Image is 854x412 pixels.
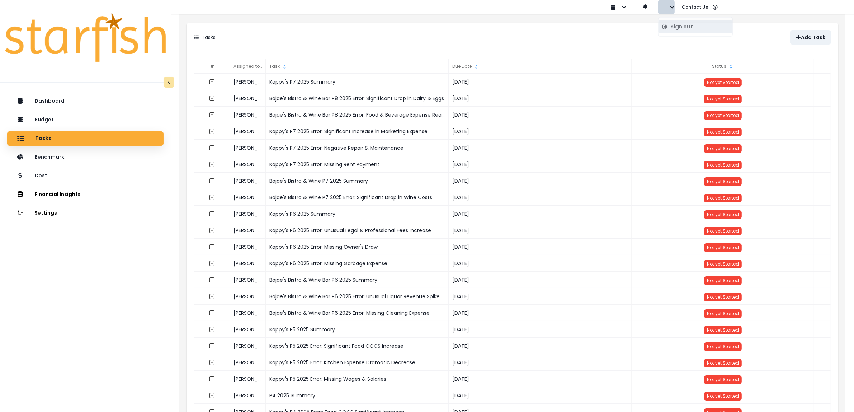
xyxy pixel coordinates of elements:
button: Dashboard [7,94,164,108]
button: expand outline [206,389,218,402]
div: [PERSON_NAME] [230,305,266,321]
svg: expand outline [209,393,215,398]
p: Benchmark [34,154,64,160]
svg: expand outline [209,211,215,217]
svg: expand outline [209,161,215,167]
button: Benchmark [7,150,164,164]
div: [PERSON_NAME] [230,371,266,387]
svg: expand outline [209,376,215,382]
button: expand outline [206,141,218,154]
div: [DATE] [449,189,632,206]
div: [DATE] [449,140,632,156]
p: Cost [34,173,47,179]
div: [PERSON_NAME] [230,321,266,338]
svg: expand outline [209,178,215,184]
div: [PERSON_NAME] [230,156,266,173]
div: [DATE] [449,321,632,338]
div: [DATE] [449,123,632,140]
svg: expand outline [209,261,215,266]
button: expand outline [206,207,218,220]
button: Add Task [790,30,831,45]
span: Not yet Started [707,228,739,234]
div: [DATE] [449,371,632,387]
div: Kappy's P6 2025 Error: Unusual Legal & Professional Fees Increase [266,222,449,239]
button: expand outline [206,108,218,121]
button: expand outline [206,125,218,138]
span: Not yet Started [707,211,739,217]
span: Not yet Started [707,162,739,168]
button: expand outline [206,273,218,286]
div: [DATE] [449,288,632,305]
div: Bojae's Bistro & Wine Bar P6 2025 Error: Missing Cleaning Expense [266,305,449,321]
svg: sort [282,64,287,70]
div: [DATE] [449,239,632,255]
p: Tasks [202,34,216,41]
svg: expand outline [209,294,215,299]
div: [DATE] [449,222,632,239]
div: [PERSON_NAME] [230,288,266,305]
div: [DATE] [449,255,632,272]
div: Task [266,59,449,74]
div: [PERSON_NAME] [230,189,266,206]
div: [PERSON_NAME] [230,74,266,90]
div: [PERSON_NAME] [230,140,266,156]
button: expand outline [206,373,218,385]
button: expand outline [206,340,218,352]
button: Cost [7,169,164,183]
button: expand outline [206,290,218,303]
div: [DATE] [449,272,632,288]
div: Kappy's P7 2025 Summary [266,74,449,90]
svg: sort [261,64,267,70]
button: expand outline [206,224,218,237]
div: [DATE] [449,173,632,189]
span: Not yet Started [707,393,739,399]
span: Not yet Started [707,112,739,118]
button: expand outline [206,240,218,253]
span: Not yet Started [707,178,739,184]
div: Bojae's Bistro & Wine Bar P8 2025 Error: Significant Drop in Dairy & Eggs [266,90,449,107]
div: Kappy's P6 2025 Summary [266,206,449,222]
div: Kappy's P5 2025 Error: Significant Food COGS Increase [266,338,449,354]
div: Status [632,59,815,74]
button: expand outline [206,75,218,88]
svg: expand outline [209,79,215,85]
span: Not yet Started [707,343,739,350]
svg: expand outline [209,310,215,316]
svg: expand outline [209,244,215,250]
div: [PERSON_NAME] [230,354,266,371]
div: [DATE] [449,206,632,222]
div: Kappy's P5 2025 Summary [266,321,449,338]
svg: expand outline [209,343,215,349]
span: Not yet Started [707,96,739,102]
span: Not yet Started [707,244,739,251]
svg: expand outline [209,112,215,118]
div: Kappy's P5 2025 Error: Kitchen Expense Dramatic Decrease [266,354,449,371]
div: Kappy's P7 2025 Error: Significant Increase in Marketing Expense [266,123,449,140]
div: Bojae's Bistro & Wine P7 2025 Error: Significant Drop in Wine Costs [266,189,449,206]
button: Budget [7,113,164,127]
div: P4 2025 Summary [266,387,449,404]
p: Add Task [801,34,825,41]
div: Bojae's Bistro & Wine Bar P6 2025 Error: Unusual Liquor Revenue Spike [266,288,449,305]
span: Not yet Started [707,79,739,85]
div: [DATE] [449,387,632,404]
button: expand outline [206,191,218,204]
span: Not yet Started [707,376,739,383]
div: [DATE] [449,156,632,173]
svg: expand outline [209,128,215,134]
p: Dashboard [34,98,65,104]
svg: expand outline [209,277,215,283]
div: Kappy's P5 2025 Error: Missing Wages & Salaries [266,371,449,387]
div: [DATE] [449,305,632,321]
button: Financial Insights [7,187,164,202]
p: Tasks [35,135,51,142]
svg: sort [473,64,479,70]
div: [DATE] [449,90,632,107]
button: expand outline [206,158,218,171]
button: expand outline [206,257,218,270]
span: Not yet Started [707,277,739,284]
div: Assigned to [230,59,266,74]
button: expand outline [206,174,218,187]
div: [PERSON_NAME] [230,107,266,123]
div: Kappy's P7 2025 Error: Negative Repair & Maintenance [266,140,449,156]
